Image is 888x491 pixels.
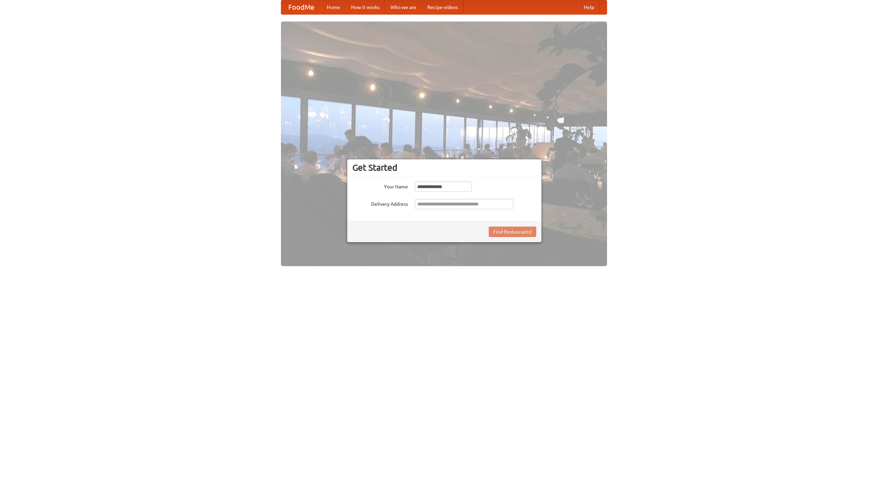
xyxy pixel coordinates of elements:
label: Delivery Address [352,199,408,208]
a: FoodMe [281,0,321,14]
a: Help [578,0,600,14]
a: How it works [345,0,385,14]
a: Who we are [385,0,422,14]
a: Home [321,0,345,14]
label: Your Name [352,181,408,190]
h3: Get Started [352,162,536,173]
button: Find Restaurants! [489,227,536,237]
a: Recipe videos [422,0,463,14]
